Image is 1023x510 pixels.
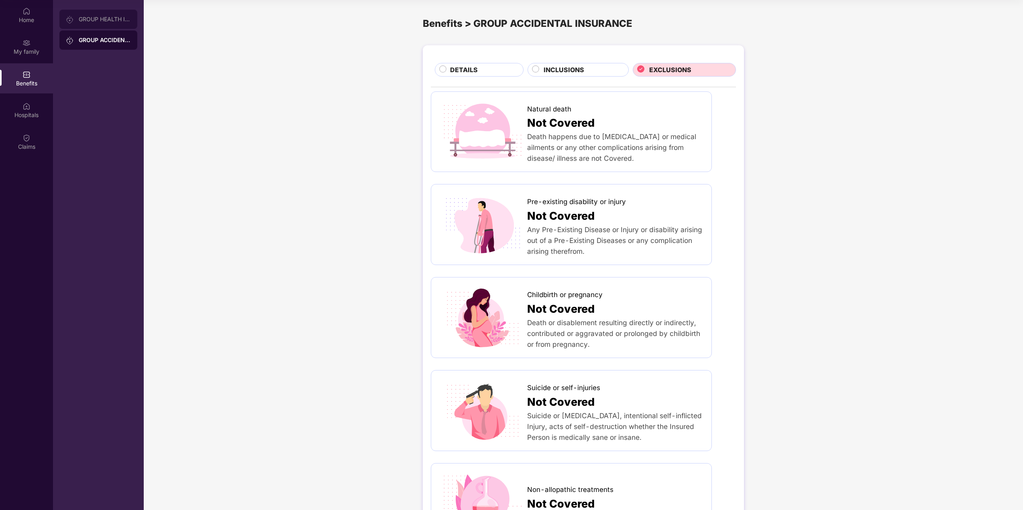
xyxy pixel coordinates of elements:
span: Death or disablement resulting directly or indirectly, contributed or aggravated or prolonged by ... [527,318,700,348]
span: INCLUSIONS [544,65,584,75]
img: icon [439,194,526,255]
span: Pre-existing disability or injury [527,196,626,207]
img: icon [439,380,526,441]
span: Not Covered [527,300,595,317]
img: svg+xml;base64,PHN2ZyBpZD0iSG9zcGl0YWxzIiB4bWxucz0iaHR0cDovL3d3dy53My5vcmcvMjAwMC9zdmciIHdpZHRoPS... [22,102,31,110]
div: GROUP HEALTH INSURANCE [79,16,131,22]
span: Natural death [527,104,571,115]
img: svg+xml;base64,PHN2ZyBpZD0iQ2xhaW0iIHhtbG5zPSJodHRwOi8vd3d3LnczLm9yZy8yMDAwL3N2ZyIgd2lkdGg9IjIwIi... [22,134,31,142]
img: icon [439,287,526,348]
span: Not Covered [527,393,595,410]
img: svg+xml;base64,PHN2ZyB3aWR0aD0iMjAiIGhlaWdodD0iMjAiIHZpZXdCb3g9IjAgMCAyMCAyMCIgZmlsbD0ibm9uZSIgeG... [22,39,31,47]
img: svg+xml;base64,PHN2ZyB3aWR0aD0iMjAiIGhlaWdodD0iMjAiIHZpZXdCb3g9IjAgMCAyMCAyMCIgZmlsbD0ibm9uZSIgeG... [66,36,74,45]
span: Any Pre-Existing Disease or Injury or disability arising out of a Pre-Existing Diseases or any co... [527,225,702,255]
img: svg+xml;base64,PHN2ZyBpZD0iQmVuZWZpdHMiIHhtbG5zPSJodHRwOi8vd3d3LnczLm9yZy8yMDAwL3N2ZyIgd2lkdGg9Ij... [22,71,31,79]
span: Death happens due to [MEDICAL_DATA] or medical ailments or any other complications arising from d... [527,132,696,162]
span: Not Covered [527,207,595,224]
div: Benefits > GROUP ACCIDENTAL INSURANCE [423,16,744,31]
span: Not Covered [527,114,595,131]
span: Non-allopathic treatments [527,484,613,495]
img: icon [439,101,526,162]
img: svg+xml;base64,PHN2ZyBpZD0iSG9tZSIgeG1sbnM9Imh0dHA6Ly93d3cudzMub3JnLzIwMDAvc3ZnIiB3aWR0aD0iMjAiIG... [22,7,31,15]
span: EXCLUSIONS [649,65,691,75]
img: svg+xml;base64,PHN2ZyB3aWR0aD0iMjAiIGhlaWdodD0iMjAiIHZpZXdCb3g9IjAgMCAyMCAyMCIgZmlsbD0ibm9uZSIgeG... [66,16,74,24]
span: Suicide or [MEDICAL_DATA], intentional self-inflicted Injury, acts of self-destruction whether th... [527,411,702,441]
div: GROUP ACCIDENTAL INSURANCE [79,36,131,44]
span: DETAILS [450,65,478,75]
span: Childbirth or pregnancy [527,289,603,300]
span: Suicide or self-injuries [527,382,600,393]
